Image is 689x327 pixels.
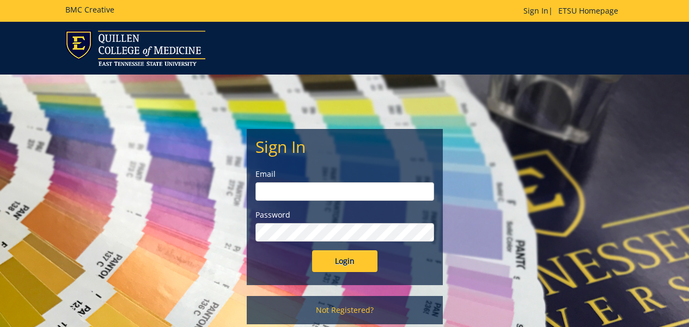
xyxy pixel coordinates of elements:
img: ETSU logo [65,30,205,66]
input: Login [312,250,377,272]
label: Email [255,169,434,180]
label: Password [255,209,434,220]
a: Not Registered? [247,296,443,324]
h2: Sign In [255,138,434,156]
p: | [523,5,624,16]
a: ETSU Homepage [553,5,624,16]
h5: BMC Creative [65,5,114,14]
a: Sign In [523,5,548,16]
